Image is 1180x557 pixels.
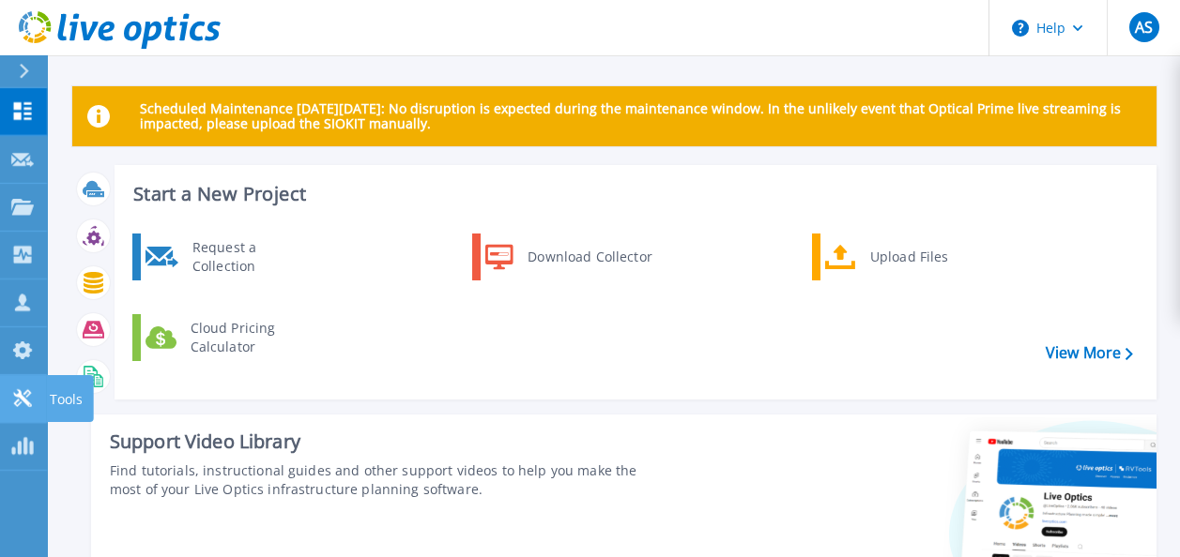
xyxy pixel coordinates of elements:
[110,461,664,499] div: Find tutorials, instructional guides and other support videos to help you make the most of your L...
[140,101,1142,131] p: Scheduled Maintenance [DATE][DATE]: No disruption is expected during the maintenance window. In t...
[110,429,664,454] div: Support Video Library
[812,233,1004,280] a: Upload Files
[1135,20,1153,35] span: AS
[132,314,325,361] a: Cloud Pricing Calculator
[1046,344,1133,362] a: View More
[183,238,320,276] div: Request a Collection
[518,238,660,276] div: Download Collector
[181,319,320,356] div: Cloud Pricing Calculator
[132,233,325,280] a: Request a Collection
[133,184,1132,204] h3: Start a New Project
[861,238,1000,276] div: Upload Files
[50,375,83,424] p: Tools
[472,233,665,280] a: Download Collector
